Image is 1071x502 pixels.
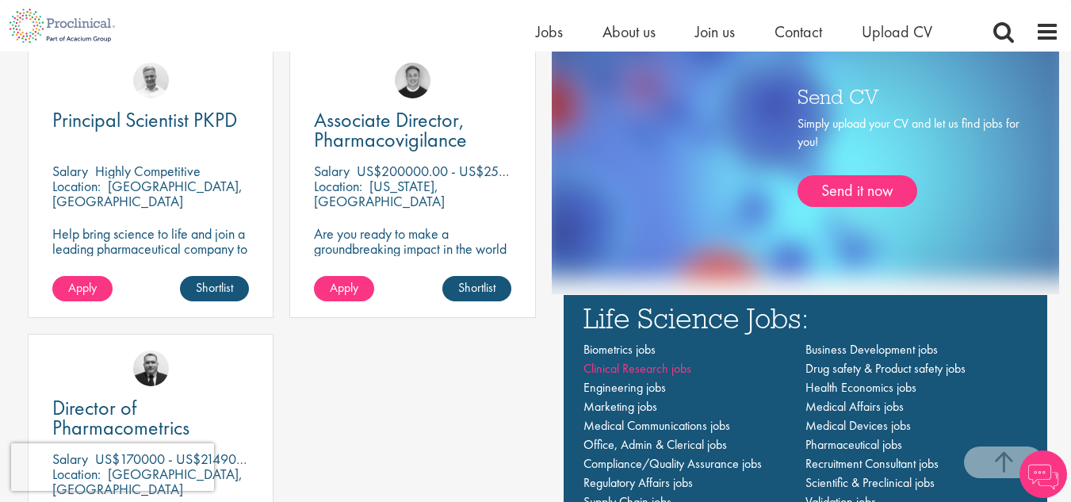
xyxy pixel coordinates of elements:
[357,162,610,180] p: US$200000.00 - US$250000.00 per annum
[583,303,1028,332] h3: Life Science Jobs:
[314,110,511,150] a: Associate Director, Pharmacovigilance
[583,379,666,396] a: Engineering jobs
[314,276,374,301] a: Apply
[805,379,916,396] a: Health Economics jobs
[805,360,966,377] a: Drug safety & Product safety jobs
[805,436,902,453] a: Pharmaceutical jobs
[583,455,762,472] a: Compliance/Quality Assurance jobs
[798,115,1019,207] div: Simply upload your CV and let us find jobs for you!
[330,279,358,296] span: Apply
[52,177,243,210] p: [GEOGRAPHIC_DATA], [GEOGRAPHIC_DATA]
[52,276,113,301] a: Apply
[805,417,911,434] a: Medical Devices jobs
[314,106,467,153] span: Associate Director, Pharmacovigilance
[52,398,249,438] a: Director of Pharmacometrics
[583,417,730,434] a: Medical Communications jobs
[583,360,691,377] a: Clinical Research jobs
[180,276,249,301] a: Shortlist
[11,443,214,491] iframe: reCAPTCHA
[314,177,362,195] span: Location:
[442,276,511,301] a: Shortlist
[805,398,904,415] a: Medical Affairs jobs
[583,341,656,358] a: Biometrics jobs
[52,106,237,133] span: Principal Scientist PKPD
[133,63,169,98] img: Joshua Bye
[798,86,1019,106] h3: Send CV
[536,21,563,42] a: Jobs
[52,177,101,195] span: Location:
[52,162,88,180] span: Salary
[314,162,350,180] span: Salary
[1019,450,1067,498] img: Chatbot
[805,455,939,472] a: Recruitment Consultant jobs
[602,21,656,42] a: About us
[583,398,657,415] a: Marketing jobs
[798,175,917,207] a: Send it now
[805,474,935,491] a: Scientific & Preclinical jobs
[695,21,735,42] a: Join us
[314,226,511,301] p: Are you ready to make a groundbreaking impact in the world of biotechnology? Join a growing compa...
[583,436,727,453] a: Office, Admin & Clerical jobs
[52,110,249,130] a: Principal Scientist PKPD
[133,351,169,386] img: Jakub Hanas
[805,341,938,358] a: Business Development jobs
[583,474,693,491] a: Regulatory Affairs jobs
[862,21,932,42] a: Upload CV
[52,226,249,301] p: Help bring science to life and join a leading pharmaceutical company to play a key role in delive...
[68,279,97,296] span: Apply
[95,162,201,180] p: Highly Competitive
[314,177,445,210] p: [US_STATE], [GEOGRAPHIC_DATA]
[775,21,822,42] a: Contact
[52,394,189,441] span: Director of Pharmacometrics
[395,63,430,98] img: Bo Forsen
